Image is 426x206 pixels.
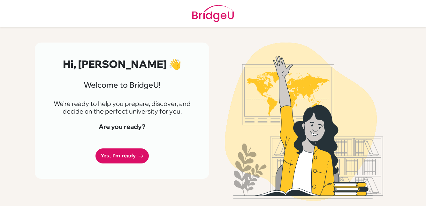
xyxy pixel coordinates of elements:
h4: Are you ready? [50,123,194,131]
h2: Hi, [PERSON_NAME] 👋 [50,58,194,70]
h3: Welcome to BridgeU! [50,80,194,90]
a: Yes, I'm ready [95,148,149,163]
p: We're ready to help you prepare, discover, and decide on the perfect university for you. [50,100,194,115]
